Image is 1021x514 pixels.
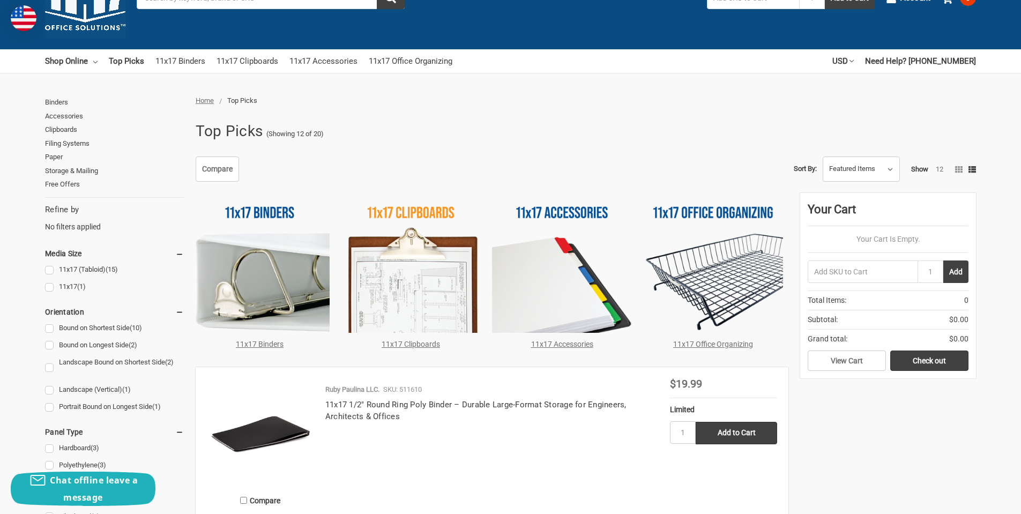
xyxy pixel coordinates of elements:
[236,340,284,348] a: 11x17 Binders
[129,341,137,349] span: (2)
[808,260,918,283] input: Add SKU to Cart
[227,96,257,105] span: Top Picks
[696,422,777,444] input: Add to Cart
[122,385,131,393] span: (1)
[670,404,777,415] div: Limited
[45,306,184,318] h5: Orientation
[196,96,214,105] a: Home
[207,378,314,486] img: 11x17 1/2" Round Ring Poly Binder – Durable Large-Format Storage for Engineers, Architects & Offices
[91,444,99,452] span: (3)
[325,400,627,422] a: 11x17 1/2" Round Ring Poly Binder – Durable Large-Format Storage for Engineers, Architects & Offices
[45,400,184,414] a: Portrait Bound on Longest Side
[794,161,817,177] label: Sort By:
[808,351,886,371] a: View Cart
[531,340,593,348] a: 11x17 Accessories
[890,351,968,371] a: Check out
[45,383,184,397] a: Landscape (Vertical)
[152,403,161,411] span: (1)
[207,491,314,509] label: Compare
[369,49,452,73] a: 11x17 Office Organizing
[45,123,184,137] a: Clipboards
[45,137,184,151] a: Filing Systems
[77,282,86,290] span: (1)
[808,234,968,245] p: Your Cart Is Empty.
[109,49,144,73] a: Top Picks
[98,461,106,469] span: (3)
[383,384,422,395] p: SKU: 511610
[289,49,357,73] a: 11x17 Accessories
[217,49,278,73] a: 11x17 Clipboards
[808,314,838,325] span: Subtotal:
[45,150,184,164] a: Paper
[155,49,205,73] a: 11x17 Binders
[911,165,928,173] span: Show
[165,358,174,366] span: (2)
[808,295,846,306] span: Total Items:
[45,109,184,123] a: Accessories
[45,458,184,473] a: Polyethylene
[808,200,968,226] div: Your Cart
[266,129,324,139] span: (Showing 12 of 20)
[673,340,753,348] a: 11x17 Office Organizing
[45,49,98,73] a: Shop Online
[933,485,1021,514] iframe: Google Customer Reviews
[130,324,142,332] span: (10)
[643,193,783,333] img: 11x17 Office Organizing
[832,49,854,73] a: USD
[45,177,184,191] a: Free Offers
[45,426,184,438] h5: Panel Type
[45,441,184,456] a: Hardboard
[964,295,968,306] span: 0
[50,474,138,503] span: Chat offline leave a message
[949,314,968,325] span: $0.00
[45,204,184,233] div: No filters applied
[949,333,968,345] span: $0.00
[45,204,184,216] h5: Refine by
[808,333,847,345] span: Grand total:
[45,355,184,380] a: Landscape Bound on Shortest Side
[45,338,184,353] a: Bound on Longest Side
[865,49,976,73] a: Need Help? [PHONE_NUMBER]
[11,472,155,506] button: Chat offline leave a message
[196,157,239,182] a: Compare
[492,193,632,333] img: 11x17 Accessories
[106,265,118,273] span: (15)
[936,165,943,173] a: 12
[45,321,184,336] a: Bound on Shortest Side
[943,260,968,283] button: Add
[670,377,702,390] span: $19.99
[45,164,184,178] a: Storage & Mailing
[382,340,440,348] a: 11x17 Clipboards
[240,497,247,504] input: Compare
[11,5,36,31] img: duty and tax information for United States
[325,384,379,395] p: Ruby Paulina LLC.
[196,117,263,145] h1: Top Picks
[45,280,184,294] a: 11x17
[341,193,481,333] img: 11x17 Clipboards
[45,263,184,277] a: 11x17 (Tabloid)
[190,193,330,333] img: 11x17 Binders
[45,247,184,260] h5: Media Size
[45,95,184,109] a: Binders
